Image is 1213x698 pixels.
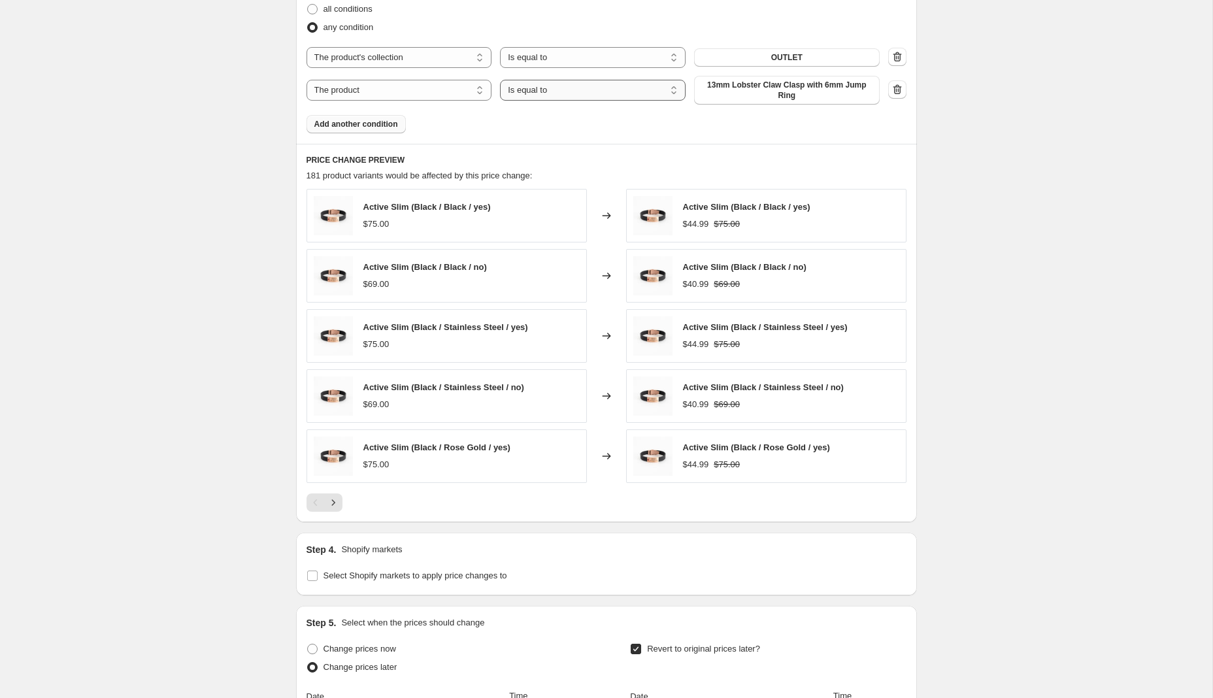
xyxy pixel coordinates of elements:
strike: $75.00 [714,218,740,231]
span: Active Slim (Black / Stainless Steel / no) [683,382,844,392]
span: Add another condition [314,119,398,129]
p: Select when the prices should change [341,616,484,629]
button: Add another condition [307,115,406,133]
button: OUTLET [694,48,880,67]
span: OUTLET [771,52,803,63]
img: Thin_-_Black_3__58985_80x.jpg [633,376,673,416]
span: Active Slim (Black / Black / no) [683,262,806,272]
div: $75.00 [363,218,390,231]
div: $44.99 [683,458,709,471]
span: Active Slim (Black / Stainless Steel / yes) [683,322,848,332]
div: $44.99 [683,338,709,351]
span: Active Slim (Black / Rose Gold / yes) [683,442,830,452]
div: $40.99 [683,278,709,291]
span: Revert to original prices later? [647,644,760,654]
button: 13mm Lobster Claw Clasp with 6mm Jump Ring [694,76,880,105]
div: $69.00 [363,398,390,411]
div: $69.00 [363,278,390,291]
div: $44.99 [683,218,709,231]
span: Active Slim (Black / Stainless Steel / yes) [363,322,528,332]
h2: Step 4. [307,543,337,556]
span: Change prices later [324,662,397,672]
span: any condition [324,22,374,32]
img: Thin_-_Black_3__58985_80x.jpg [314,196,353,235]
img: Thin_-_Black_3__58985_80x.jpg [633,256,673,295]
h6: PRICE CHANGE PREVIEW [307,155,906,165]
h2: Step 5. [307,616,337,629]
span: Select Shopify markets to apply price changes to [324,571,507,580]
strike: $69.00 [714,278,740,291]
img: Thin_-_Black_3__58985_80x.jpg [633,437,673,476]
img: Thin_-_Black_3__58985_80x.jpg [314,316,353,356]
span: Active Slim (Black / Black / no) [363,262,487,272]
img: Thin_-_Black_3__58985_80x.jpg [314,376,353,416]
img: Thin_-_Black_3__58985_80x.jpg [633,316,673,356]
nav: Pagination [307,493,342,512]
span: all conditions [324,4,373,14]
span: Active Slim (Black / Rose Gold / yes) [363,442,510,452]
div: $40.99 [683,398,709,411]
div: $75.00 [363,338,390,351]
div: $75.00 [363,458,390,471]
span: Active Slim (Black / Stainless Steel / no) [363,382,524,392]
p: Shopify markets [341,543,402,556]
strike: $75.00 [714,338,740,351]
strike: $75.00 [714,458,740,471]
span: 181 product variants would be affected by this price change: [307,171,533,180]
span: Change prices now [324,644,396,654]
strike: $69.00 [714,398,740,411]
img: Thin_-_Black_3__58985_80x.jpg [314,437,353,476]
img: Thin_-_Black_3__58985_80x.jpg [314,256,353,295]
span: 13mm Lobster Claw Clasp with 6mm Jump Ring [702,80,872,101]
span: Active Slim (Black / Black / yes) [683,202,810,212]
img: Thin_-_Black_3__58985_80x.jpg [633,196,673,235]
button: Next [324,493,342,512]
span: Active Slim (Black / Black / yes) [363,202,491,212]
